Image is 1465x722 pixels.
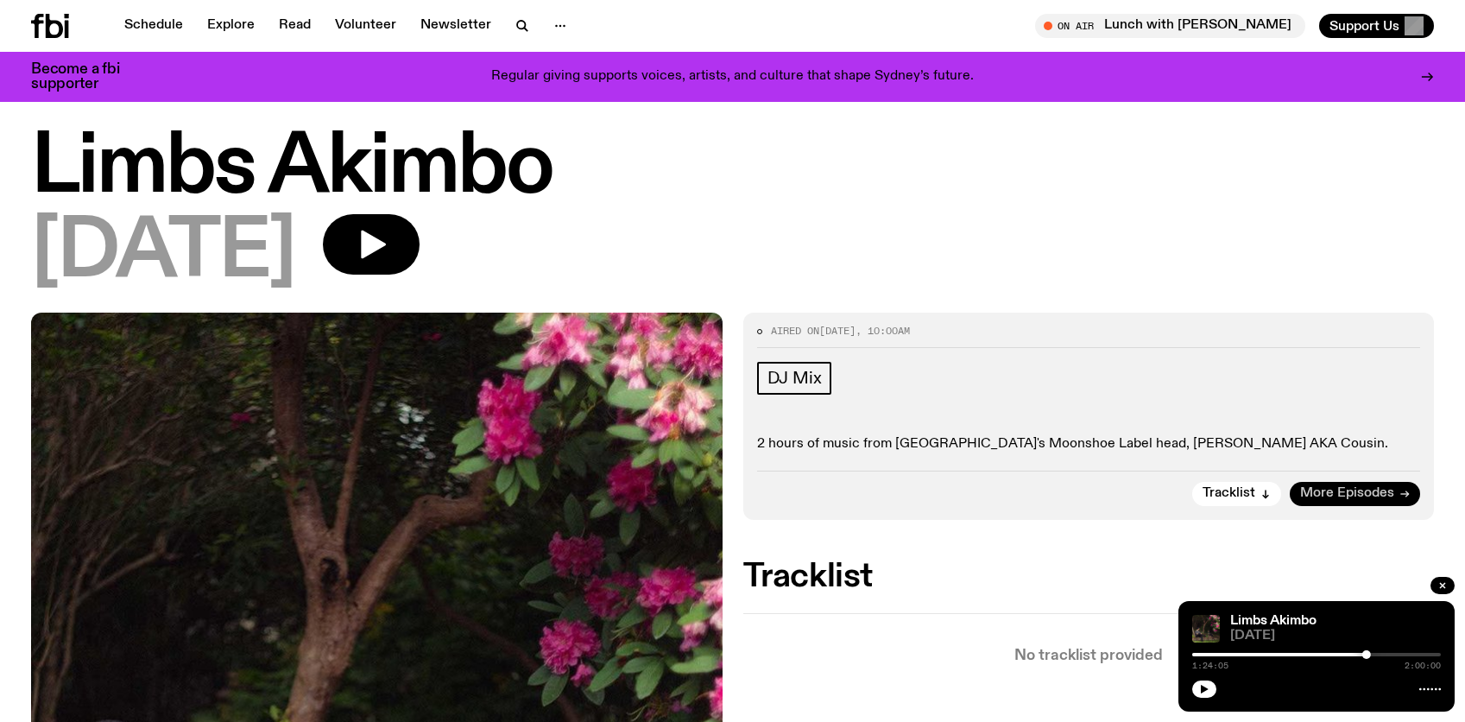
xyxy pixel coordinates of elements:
[1203,487,1255,500] span: Tracklist
[757,436,1421,453] p: 2 hours of music from [GEOGRAPHIC_DATA]'s Moonshoe Label head, [PERSON_NAME] AKA Cousin.
[767,369,822,388] span: DJ Mix
[757,362,832,395] a: DJ Mix
[1319,14,1434,38] button: Support Us
[31,62,142,92] h3: Become a fbi supporter
[1192,662,1228,670] span: 1:24:05
[410,14,502,38] a: Newsletter
[856,324,910,338] span: , 10:00am
[1192,482,1281,506] button: Tracklist
[743,561,1435,592] h2: Tracklist
[31,214,295,292] span: [DATE]
[1230,614,1317,628] a: Limbs Akimbo
[491,69,974,85] p: Regular giving supports voices, artists, and culture that shape Sydney’s future.
[31,130,1434,207] h1: Limbs Akimbo
[197,14,265,38] a: Explore
[1329,18,1399,34] span: Support Us
[1290,482,1420,506] a: More Episodes
[268,14,321,38] a: Read
[1192,615,1220,643] img: Jackson sits at an outdoor table, legs crossed and gazing at a black and brown dog also sitting a...
[1035,14,1305,38] button: On AirLunch with [PERSON_NAME]
[819,324,856,338] span: [DATE]
[771,324,819,338] span: Aired on
[743,649,1435,663] p: No tracklist provided
[1230,630,1441,643] span: [DATE]
[1405,662,1441,670] span: 2:00:00
[1300,487,1394,500] span: More Episodes
[325,14,407,38] a: Volunteer
[114,14,193,38] a: Schedule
